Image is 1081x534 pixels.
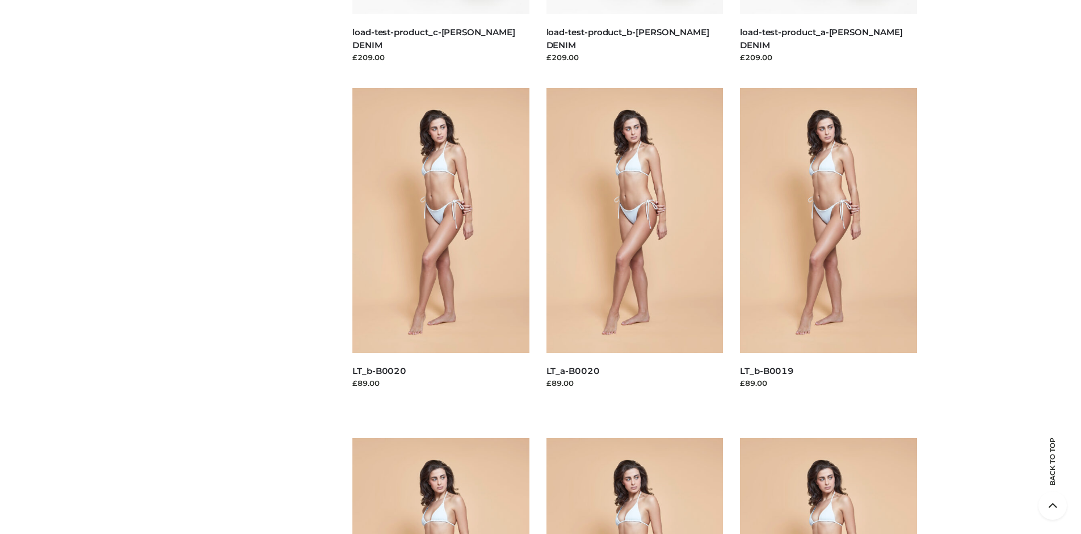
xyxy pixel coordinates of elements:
span: Back to top [1038,457,1067,486]
div: £209.00 [740,52,917,63]
a: LT_b-B0019 [740,365,794,376]
div: £89.00 [352,377,529,389]
div: £89.00 [740,377,917,389]
a: LT_a-B0020 [546,365,600,376]
div: £209.00 [546,52,724,63]
a: LT_b-B0020 [352,365,406,376]
div: £209.00 [352,52,529,63]
a: load-test-product_c-[PERSON_NAME] DENIM [352,27,515,51]
a: load-test-product_b-[PERSON_NAME] DENIM [546,27,710,51]
a: load-test-product_a-[PERSON_NAME] DENIM [740,27,903,51]
div: £89.00 [546,377,724,389]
